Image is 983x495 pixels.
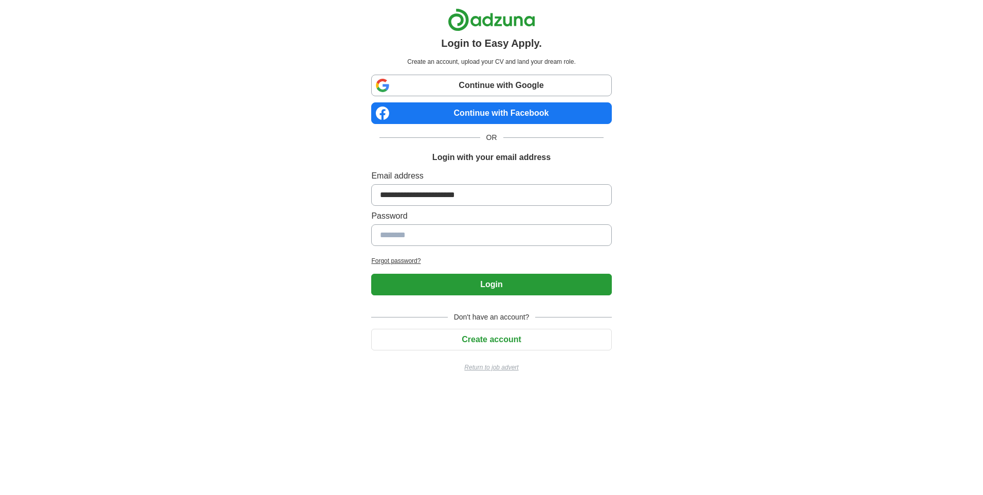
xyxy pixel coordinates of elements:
p: Create an account, upload your CV and land your dream role. [373,57,609,66]
label: Password [371,210,611,222]
span: OR [480,132,503,143]
h1: Login to Easy Apply. [441,36,542,51]
span: Don't have an account? [448,312,536,323]
img: Adzuna logo [448,8,535,31]
button: Login [371,274,611,295]
a: Continue with Facebook [371,102,611,124]
label: Email address [371,170,611,182]
h1: Login with your email address [432,151,551,164]
a: Return to job advert [371,363,611,372]
a: Continue with Google [371,75,611,96]
a: Forgot password? [371,256,611,266]
a: Create account [371,335,611,344]
button: Create account [371,329,611,350]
